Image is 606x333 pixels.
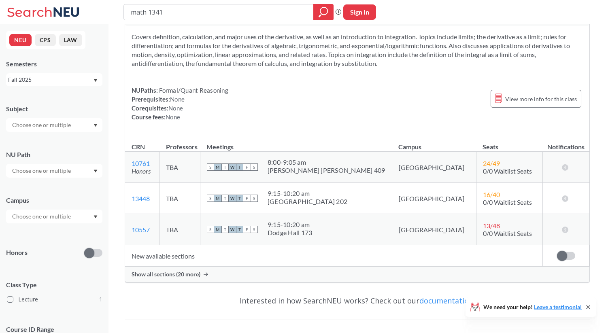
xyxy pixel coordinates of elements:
[229,226,236,233] span: W
[214,195,221,202] span: M
[419,296,475,305] a: documentation!
[229,195,236,202] span: W
[159,134,200,152] th: Professors
[6,164,102,178] div: Dropdown arrow
[268,166,385,174] div: [PERSON_NAME] [PERSON_NAME] 409
[251,226,258,233] span: S
[8,120,76,130] input: Choose one or multiple
[268,221,313,229] div: 9:15 - 10:20 am
[392,183,476,214] td: [GEOGRAPHIC_DATA]
[251,195,258,202] span: S
[476,134,543,152] th: Seats
[483,159,500,167] span: 24 / 49
[132,167,151,175] i: Honors
[534,303,582,310] a: Leave a testimonial
[200,134,392,152] th: Meetings
[268,189,347,197] div: 9:15 - 10:20 am
[94,79,98,82] svg: Dropdown arrow
[236,195,243,202] span: T
[229,163,236,171] span: W
[130,5,308,19] input: Class, professor, course number, "phrase"
[236,163,243,171] span: T
[94,170,98,173] svg: Dropdown arrow
[483,167,532,175] span: 0/0 Waitlist Seats
[483,304,582,310] span: We need your help!
[483,198,532,206] span: 0/0 Waitlist Seats
[99,295,102,304] span: 1
[59,34,82,46] button: LAW
[6,118,102,132] div: Dropdown arrow
[170,95,185,103] span: None
[158,87,228,94] span: Formal/Quant Reasoning
[505,94,577,104] span: View more info for this class
[214,163,221,171] span: M
[392,214,476,245] td: [GEOGRAPHIC_DATA]
[483,222,500,229] span: 13 / 48
[132,32,583,68] section: Covers definition, calculation, and major uses of the derivative, as well as an introduction to i...
[125,267,589,282] div: Show all sections (20 more)
[392,152,476,183] td: [GEOGRAPHIC_DATA]
[6,73,102,86] div: Fall 2025Dropdown arrow
[207,163,214,171] span: S
[236,226,243,233] span: T
[9,34,32,46] button: NEU
[7,294,102,305] label: Lecture
[268,197,347,206] div: [GEOGRAPHIC_DATA] 202
[207,226,214,233] span: S
[6,104,102,113] div: Subject
[221,163,229,171] span: T
[132,226,150,233] a: 10557
[94,215,98,218] svg: Dropdown arrow
[543,134,589,152] th: Notifications
[132,159,150,167] a: 10761
[392,134,476,152] th: Campus
[6,196,102,205] div: Campus
[243,163,251,171] span: F
[8,75,93,84] div: Fall 2025
[313,4,334,20] div: magnifying glass
[132,271,200,278] span: Show all sections (20 more)
[6,210,102,223] div: Dropdown arrow
[35,34,56,46] button: CPS
[94,124,98,127] svg: Dropdown arrow
[251,163,258,171] span: S
[221,226,229,233] span: T
[6,248,28,257] p: Honors
[159,214,200,245] td: TBA
[483,229,532,237] span: 0/0 Waitlist Seats
[343,4,376,20] button: Sign In
[319,6,328,18] svg: magnifying glass
[8,212,76,221] input: Choose one or multiple
[243,226,251,233] span: F
[125,245,543,267] td: New available sections
[207,195,214,202] span: S
[125,289,590,312] div: Interested in how SearchNEU works? Check out our
[159,152,200,183] td: TBA
[159,183,200,214] td: TBA
[483,191,500,198] span: 16 / 40
[221,195,229,202] span: T
[166,113,180,121] span: None
[268,229,313,237] div: Dodge Hall 173
[214,226,221,233] span: M
[132,86,228,121] div: NUPaths: Prerequisites: Corequisites: Course fees:
[243,195,251,202] span: F
[268,158,385,166] div: 8:00 - 9:05 am
[6,150,102,159] div: NU Path
[6,280,102,289] span: Class Type
[132,195,150,202] a: 13448
[8,166,76,176] input: Choose one or multiple
[6,59,102,68] div: Semesters
[168,104,183,112] span: None
[132,142,145,151] div: CRN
